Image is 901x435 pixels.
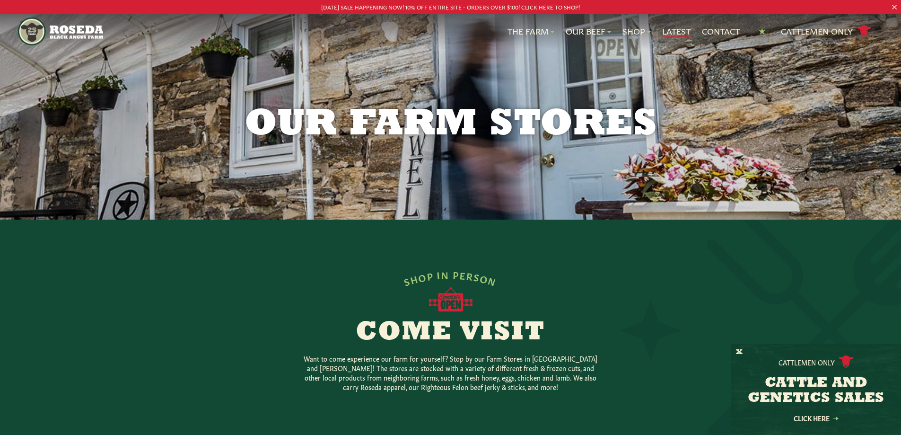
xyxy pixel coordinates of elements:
h3: CATTLE AND GENETICS SALES [743,376,889,406]
img: https://roseda.com/wp-content/uploads/2021/05/roseda-25-header.png [18,18,103,45]
span: H [409,273,420,285]
a: Cattlemen Only [781,23,872,40]
span: N [441,269,449,280]
p: Want to come experience our farm for yourself? Stop by our Farm Stores in [GEOGRAPHIC_DATA] and [... [299,354,602,391]
span: P [453,269,460,280]
span: O [479,272,490,284]
span: P [426,270,434,281]
span: I [437,269,441,280]
h1: Our Farm Stores [209,106,693,144]
span: N [487,275,498,287]
a: The Farm [507,25,554,37]
span: S [402,275,411,287]
img: cattle-icon.svg [839,355,854,368]
span: O [418,271,428,283]
p: Cattlemen Only [779,357,835,367]
span: S [473,271,481,282]
a: Our Beef [566,25,611,37]
a: Latest [662,25,691,37]
p: [DATE] SALE HAPPENING NOW! 10% OFF ENTIRE SITE - ORDERS OVER $100! CLICK HERE TO SHOP! [45,2,856,12]
div: SHOP IN PERSON [402,269,499,287]
h2: Come Visit [269,320,632,346]
a: Contact [702,25,740,37]
button: X [736,347,743,357]
a: Click Here [773,415,858,421]
span: E [459,269,467,280]
a: Shop [622,25,651,37]
nav: Main Navigation [18,14,883,49]
span: R [466,270,474,281]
